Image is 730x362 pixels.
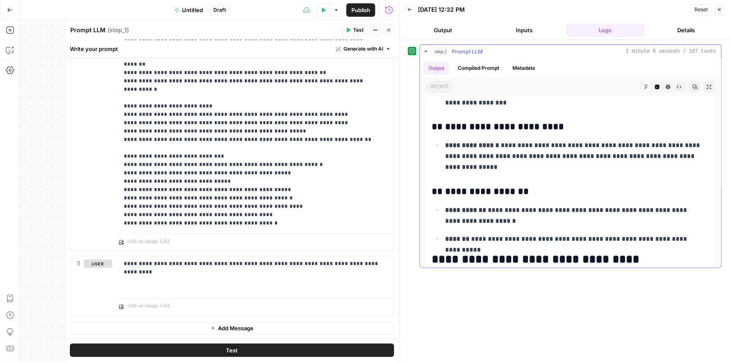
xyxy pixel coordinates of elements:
[507,62,540,74] button: Metadata
[420,45,721,58] button: 1 minute 6 seconds / 187 tasks
[691,4,712,15] button: Reset
[70,344,394,357] button: Test
[452,47,483,56] span: Prompt LLM
[182,6,203,14] span: Untitled
[342,25,367,36] button: Test
[343,45,383,53] span: Generate with AI
[346,3,375,17] button: Publish
[420,59,721,268] div: 1 minute 6 seconds / 187 tasks
[70,256,112,315] div: user
[333,43,394,54] button: Generate with AI
[65,40,399,57] div: Write your prompt
[694,6,708,13] span: Reset
[566,23,644,37] button: Logs
[84,260,112,268] button: user
[453,62,504,74] button: Compiled Prompt
[108,26,129,34] span: ( step_1 )
[427,82,452,92] span: object
[433,47,448,56] span: step_1
[626,48,716,55] span: 1 minute 6 seconds / 187 tasks
[218,324,254,332] span: Add Message
[351,6,370,14] span: Publish
[213,6,226,14] span: Draft
[70,26,105,34] textarea: Prompt LLM
[353,26,364,34] span: Test
[423,62,449,74] button: Output
[405,23,482,37] button: Output
[70,322,394,334] button: Add Message
[486,23,564,37] button: Inputs
[226,346,238,354] span: Test
[648,23,725,37] button: Details
[169,3,208,17] button: Untitled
